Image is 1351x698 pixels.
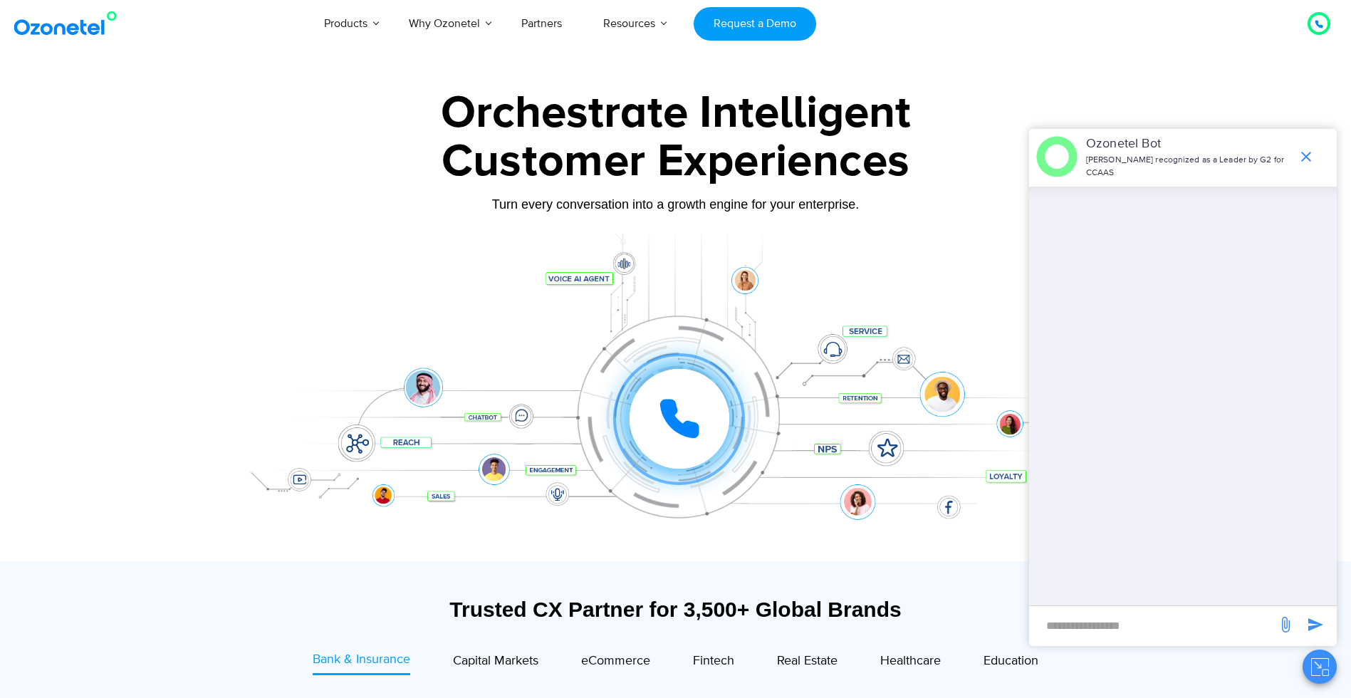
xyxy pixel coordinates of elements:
[453,653,538,669] span: Capital Markets
[880,650,941,675] a: Healthcare
[777,653,838,669] span: Real Estate
[313,652,410,667] span: Bank & Insurance
[453,650,538,675] a: Capital Markets
[313,650,410,675] a: Bank & Insurance
[694,7,815,41] a: Request a Demo
[777,650,838,675] a: Real Estate
[1086,135,1290,154] p: Ozonetel Bot
[984,650,1038,675] a: Education
[1036,613,1270,639] div: new-msg-input
[693,650,734,675] a: Fintech
[581,650,650,675] a: eCommerce
[693,653,734,669] span: Fintech
[238,597,1114,622] div: Trusted CX Partner for 3,500+ Global Brands
[231,90,1121,136] div: Orchestrate Intelligent
[1086,154,1290,179] p: [PERSON_NAME] recognized as a Leader by G2 for CCAAS
[1036,136,1078,177] img: header
[1292,142,1320,171] span: end chat or minimize
[581,653,650,669] span: eCommerce
[231,197,1121,212] div: Turn every conversation into a growth engine for your enterprise.
[231,127,1121,196] div: Customer Experiences
[1301,610,1330,639] span: send message
[880,653,941,669] span: Healthcare
[1303,650,1337,684] button: Close chat
[984,653,1038,669] span: Education
[1271,610,1300,639] span: send message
